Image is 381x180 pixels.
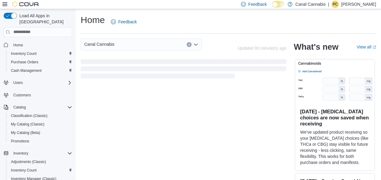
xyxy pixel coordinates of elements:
button: Adjustments (Classic) [6,158,75,166]
button: Inventory [11,150,31,157]
span: Home [13,43,23,48]
span: Users [13,80,23,85]
span: Inventory Count [8,167,72,174]
svg: External link [373,45,376,49]
span: Catalog [13,105,26,110]
a: Classification (Classic) [8,112,50,119]
span: Load All Apps in [GEOGRAPHIC_DATA] [17,13,72,25]
span: My Catalog (Classic) [11,122,45,127]
span: Cash Management [11,68,42,73]
span: Customers [11,91,72,99]
span: Cash Management [8,67,72,74]
button: Catalog [11,104,28,111]
a: Feedback [109,16,139,28]
span: My Catalog (Beta) [8,129,72,136]
button: Inventory Count [6,166,75,175]
button: My Catalog (Classic) [6,120,75,128]
span: Classification (Classic) [8,112,72,119]
input: Dark Mode [272,1,285,8]
span: Inventory Count [11,168,37,173]
span: PC [333,1,338,8]
span: My Catalog (Classic) [8,121,72,128]
span: Inventory [11,150,72,157]
button: Promotions [6,137,75,145]
span: Promotions [8,138,72,145]
span: Adjustments (Classic) [11,159,46,164]
p: [PERSON_NAME] [341,1,376,8]
button: Cash Management [6,66,75,75]
button: Clear input [187,42,192,47]
span: My Catalog (Beta) [11,130,40,135]
a: Customers [11,92,33,99]
span: Classification (Classic) [11,113,48,118]
button: Classification (Classic) [6,112,75,120]
button: Open list of options [193,42,198,47]
span: Purchase Orders [11,60,38,65]
button: My Catalog (Beta) [6,128,75,137]
p: | [328,1,329,8]
span: Feedback [248,1,267,7]
p: Canal Cannabis [296,1,326,8]
button: Inventory [1,149,75,158]
a: Promotions [8,138,32,145]
a: Cash Management [8,67,44,74]
a: My Catalog (Classic) [8,121,47,128]
span: Catalog [11,104,72,111]
span: Loading [81,60,286,80]
span: Promotions [11,139,29,144]
button: Purchase Orders [6,58,75,66]
span: Home [11,41,72,49]
a: Adjustments (Classic) [8,158,48,165]
a: Purchase Orders [8,58,41,66]
h3: [DATE] - [MEDICAL_DATA] choices are now saved when receiving [300,108,370,127]
span: Inventory Count [11,51,37,56]
span: Purchase Orders [8,58,72,66]
span: Inventory [13,151,28,156]
button: Customers [1,91,75,99]
div: Patrick Ciantar [332,1,339,8]
h2: What's new [294,42,338,52]
a: My Catalog (Beta) [8,129,43,136]
button: Users [1,78,75,87]
button: Catalog [1,103,75,112]
span: Inventory Count [8,50,72,57]
a: Inventory Count [8,50,39,57]
span: Customers [13,93,31,98]
button: Inventory Count [6,49,75,58]
span: Adjustments (Classic) [8,158,72,165]
button: Home [1,41,75,49]
button: Users [11,79,25,86]
p: Updated 83 minute(s) ago [237,46,286,51]
p: We've updated product receiving so your [MEDICAL_DATA] choices (like THCa or CBG) stay visible fo... [300,129,370,165]
a: Home [11,42,25,49]
span: Canal Cannabis [84,41,115,48]
span: Users [11,79,72,86]
a: Inventory Count [8,167,39,174]
a: View allExternal link [357,45,376,49]
span: Feedback [118,19,137,25]
img: Cova [12,1,39,7]
h1: Home [81,14,105,26]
